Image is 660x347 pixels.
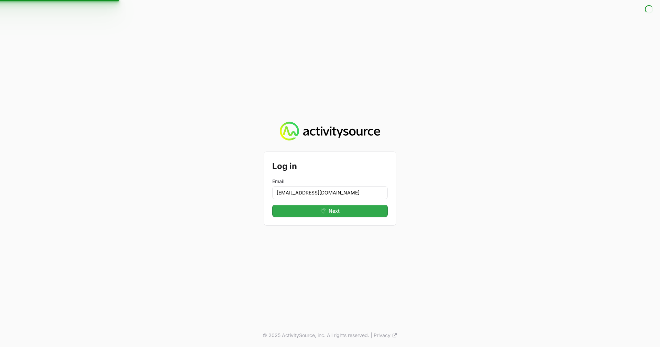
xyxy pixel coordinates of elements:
[263,332,369,339] p: © 2025 ActivitySource, inc. All rights reserved.
[329,207,340,215] span: Next
[280,122,380,141] img: Activity Source
[272,160,388,172] h2: Log in
[272,205,388,217] button: Next
[272,178,388,185] label: Email
[272,186,388,199] input: Enter your email
[371,332,372,339] span: |
[374,332,397,339] a: Privacy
